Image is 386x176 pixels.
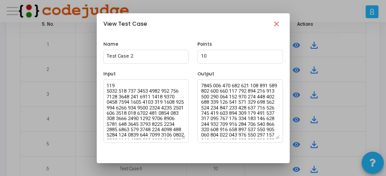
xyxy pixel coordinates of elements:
label: Output [197,70,214,77]
label: Name [103,41,118,47]
h5: View Test Case [103,20,147,28]
label: Points [197,41,212,47]
mat-icon: close [271,20,282,31]
label: Input [103,70,116,77]
button: Close [266,13,288,35]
